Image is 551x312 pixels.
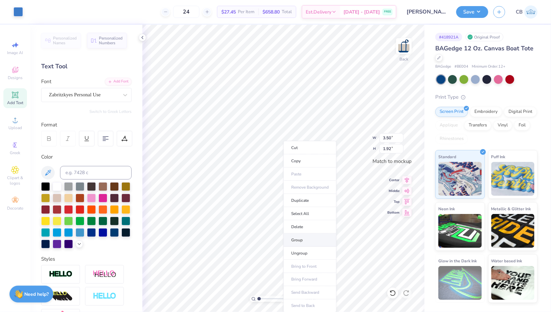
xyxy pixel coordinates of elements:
input: – – [173,6,199,18]
div: Styles [41,255,132,263]
a: CB [516,5,538,19]
span: Image AI [7,50,23,55]
li: Duplicate [283,194,336,207]
div: Embroidery [470,107,502,117]
img: Negative Space [93,292,116,300]
img: Standard [438,162,482,196]
li: Cut [283,141,336,154]
span: Bottom [387,210,400,215]
img: Metallic & Glitter Ink [491,214,535,248]
span: CB [516,8,523,16]
span: FREE [384,9,391,14]
span: Clipart & logos [3,175,27,186]
span: Metallic & Glitter Ink [491,205,531,212]
button: Save [456,6,488,18]
span: Standard [438,153,456,160]
span: Est. Delivery [306,8,331,16]
button: Switch to Greek Letters [89,109,132,114]
div: Original Proof [466,33,503,41]
div: Rhinestones [435,134,468,144]
label: Font [41,78,51,86]
img: Chhavi Bansal [524,5,538,19]
input: e.g. 7428 c [60,166,132,179]
span: $27.45 [221,8,236,16]
li: Group [283,234,336,247]
span: Decorate [7,206,23,211]
div: Text Tool [41,62,132,71]
div: Format [41,121,132,129]
span: Glow in the Dark Ink [438,257,477,264]
span: Top [387,199,400,204]
span: Puff Ink [491,153,505,160]
span: Water based Ink [491,257,522,264]
img: Puff Ink [491,162,535,196]
div: Print Type [435,93,538,101]
span: Add Text [7,100,23,105]
span: BAGedge 12 Oz. Canvas Boat Tote [435,44,533,52]
span: Greek [10,150,21,155]
span: Designs [8,75,23,80]
li: Select All [283,207,336,220]
div: Applique [435,120,462,130]
div: Digital Print [504,107,537,117]
span: Neon Ink [438,205,455,212]
span: $658.80 [263,8,280,16]
span: Upload [8,125,22,130]
input: Untitled Design [402,5,451,19]
div: # 418921A [435,33,462,41]
div: Color [41,153,132,161]
div: Back [400,56,408,62]
strong: Need help? [25,291,49,297]
span: Middle [387,189,400,193]
img: Back [397,39,411,53]
img: Shadow [93,270,116,279]
span: Per Item [238,8,254,16]
li: Delete [283,220,336,234]
img: Water based Ink [491,266,535,300]
div: Foil [514,120,530,130]
span: Center [387,178,400,183]
span: [DATE] - [DATE] [343,8,380,16]
span: Personalized Numbers [99,36,123,45]
span: Total [282,8,292,16]
div: Screen Print [435,107,468,117]
div: Vinyl [493,120,512,130]
span: BAGedge [435,64,451,70]
img: Glow in the Dark Ink [438,266,482,300]
div: Transfers [464,120,491,130]
li: Copy [283,154,336,168]
img: 3d Illusion [49,291,73,302]
img: Neon Ink [438,214,482,248]
img: Stroke [49,270,73,278]
span: # BE004 [454,64,468,70]
div: Add Font [105,78,132,86]
span: Minimum Order: 12 + [472,64,505,70]
li: Ungroup [283,247,336,260]
span: Personalized Names [53,36,77,45]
